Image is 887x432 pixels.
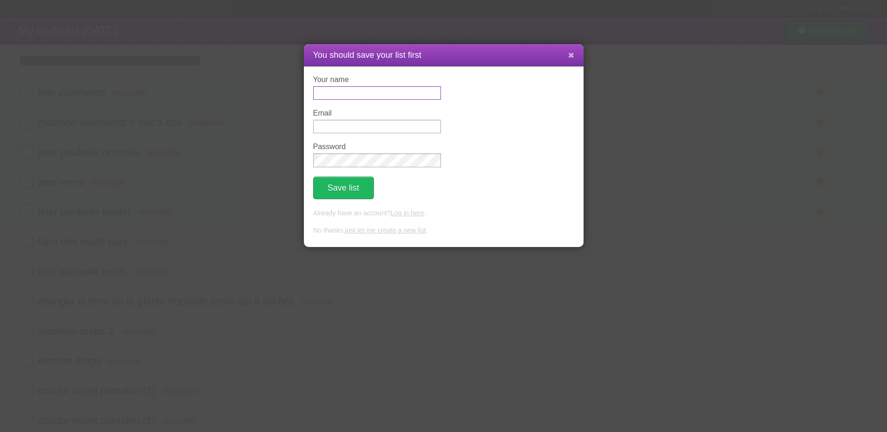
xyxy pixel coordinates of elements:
[313,177,374,199] button: Save list
[313,226,574,236] p: No thanks, .
[313,49,574,62] h1: You should save your list first
[313,143,441,151] label: Password
[345,226,426,234] a: just let me create a new list
[313,75,441,84] label: Your name
[391,209,424,217] a: Log in here
[313,109,441,117] label: Email
[313,208,574,219] p: Already have an account? .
